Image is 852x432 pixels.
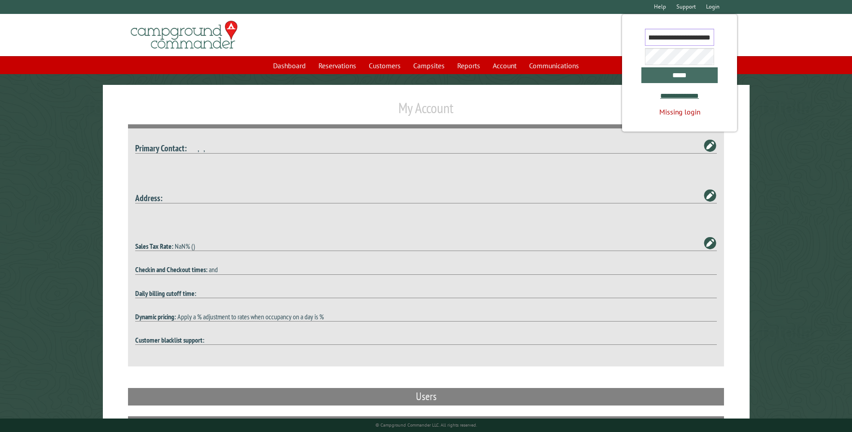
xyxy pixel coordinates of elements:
h2: Users [128,388,724,405]
strong: Daily billing cutoff time: [135,289,196,298]
span: NaN% () [175,242,195,251]
a: Reservations [313,57,362,74]
strong: Primary Contact: [135,142,187,154]
strong: Dynamic pricing: [135,312,176,321]
h1: My Account [128,99,724,124]
strong: Address: [135,192,163,203]
div: Missing login [641,107,718,117]
a: Dashboard [268,57,311,74]
strong: Checkin and Checkout times: [135,265,207,274]
a: Account [487,57,522,74]
a: Communications [524,57,584,74]
a: Reports [452,57,486,74]
img: Campground Commander [128,18,240,53]
strong: Customer blacklist support: [135,335,204,344]
a: Customers [363,57,406,74]
strong: Sales Tax Rate: [135,242,173,251]
span: and [209,265,218,274]
h4: , , [135,143,716,154]
a: Campsites [408,57,450,74]
span: Apply a % adjustment to rates when occupancy on a day is % [177,312,324,321]
small: © Campground Commander LLC. All rights reserved. [375,422,477,428]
